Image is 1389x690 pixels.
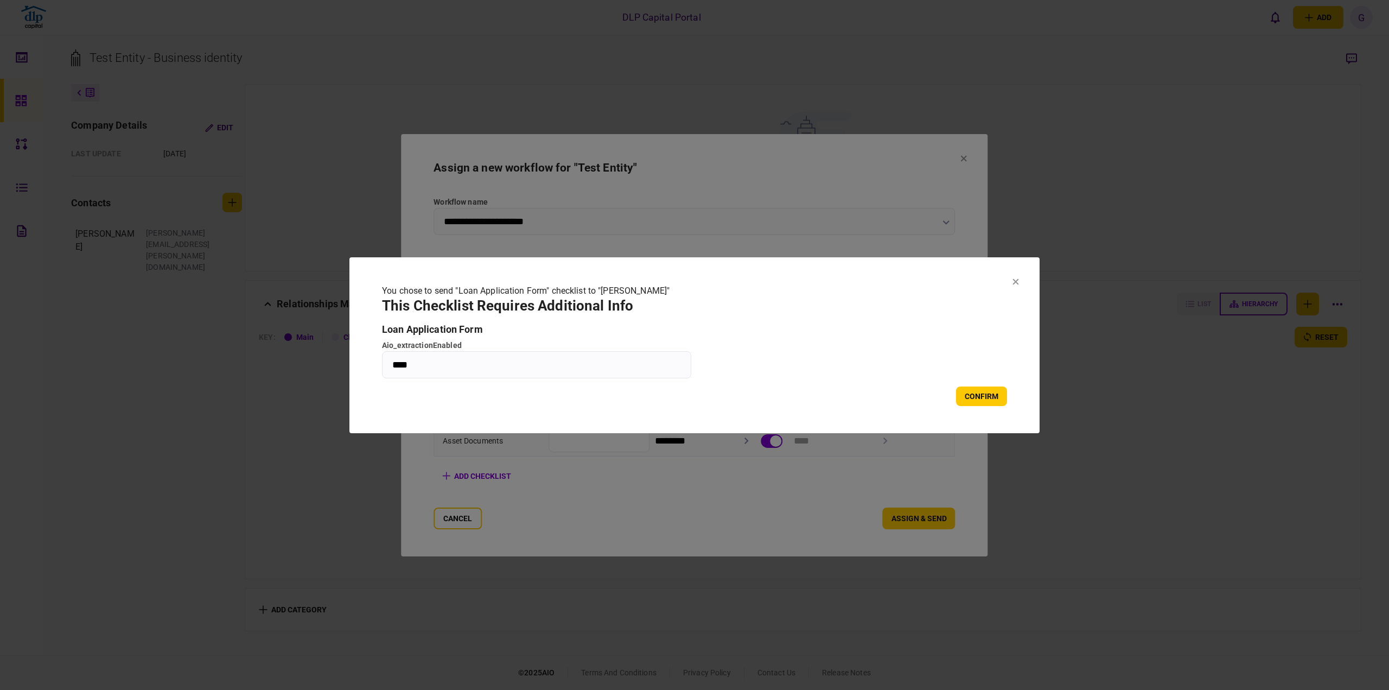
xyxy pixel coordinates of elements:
input: aio_extractionEnabled [382,351,691,378]
h1: this checklist requires additional info [382,297,1007,314]
button: confirm [956,387,1007,406]
h3: Loan Application Form [382,325,1007,334]
label: aio_extractionEnabled [382,340,691,351]
div: you chose to send "Loan Application Form" checklist to "[PERSON_NAME]" [382,284,1007,297]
